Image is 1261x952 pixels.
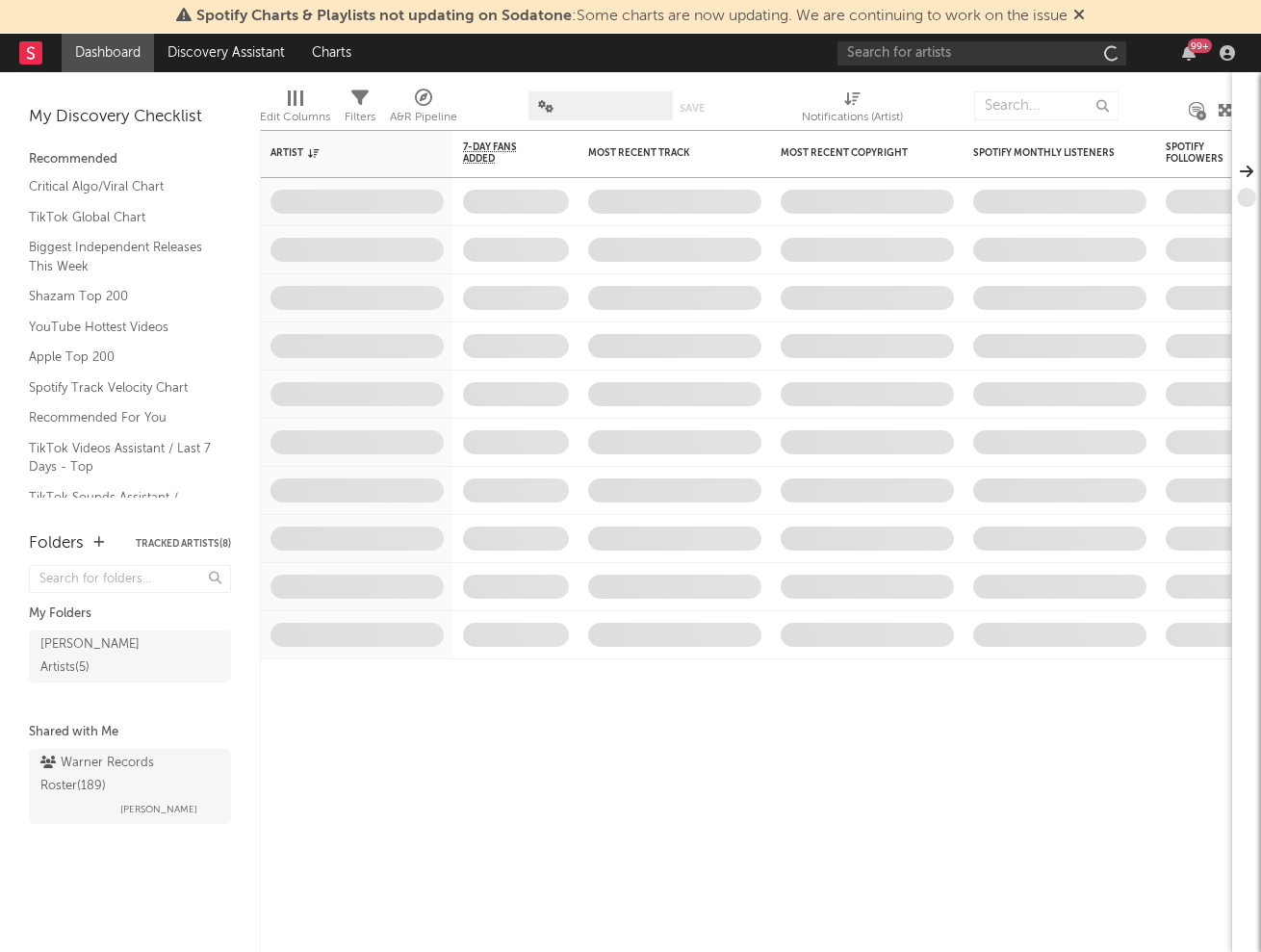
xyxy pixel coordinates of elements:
span: Spotify Charts & Playlists not updating on Sodatone [196,9,572,24]
div: Notifications (Artist) [802,106,903,129]
a: Critical Algo/Viral Chart [29,176,212,197]
button: Save [680,103,705,114]
div: Edit Columns [260,106,330,129]
div: Most Recent Copyright [781,147,925,159]
div: My Discovery Checklist [29,106,231,129]
div: [PERSON_NAME] Artists ( 5 ) [40,633,176,680]
div: Notifications (Artist) [802,82,903,138]
div: A&R Pipeline [390,82,457,138]
a: Charts [298,34,365,72]
div: Folders [29,532,84,555]
a: Dashboard [62,34,154,72]
input: Search... [974,91,1119,120]
div: A&R Pipeline [390,106,457,129]
div: My Folders [29,603,231,626]
div: Filters [345,106,375,129]
input: Search for artists [837,41,1126,65]
div: 99 + [1188,39,1212,53]
div: Edit Columns [260,82,330,138]
span: [PERSON_NAME] [120,798,197,821]
input: Search for folders... [29,565,231,593]
button: 99+ [1182,45,1196,61]
div: Filters [345,82,375,138]
div: Shared with Me [29,721,231,744]
div: Most Recent Track [588,147,733,159]
div: Spotify Followers [1166,142,1233,165]
div: Spotify Monthly Listeners [973,147,1118,159]
a: TikTok Videos Assistant / Last 7 Days - Top [29,438,212,477]
a: [PERSON_NAME] Artists(5) [29,630,231,682]
a: Spotify Track Velocity Chart [29,377,212,399]
a: Recommended For You [29,407,212,428]
a: Apple Top 200 [29,347,212,368]
a: TikTok Global Chart [29,207,212,228]
a: Discovery Assistant [154,34,298,72]
div: Recommended [29,148,231,171]
button: Tracked Artists(8) [136,539,231,549]
a: Warner Records Roster(189)[PERSON_NAME] [29,749,231,824]
a: YouTube Hottest Videos [29,317,212,338]
div: Warner Records Roster ( 189 ) [40,752,215,798]
span: : Some charts are now updating. We are continuing to work on the issue [196,9,1068,24]
span: 7-Day Fans Added [463,142,540,165]
a: Shazam Top 200 [29,286,212,307]
span: Dismiss [1073,9,1085,24]
a: TikTok Sounds Assistant / [DATE] Fastest Risers [29,487,212,527]
div: Artist [270,147,415,159]
a: Biggest Independent Releases This Week [29,237,212,276]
